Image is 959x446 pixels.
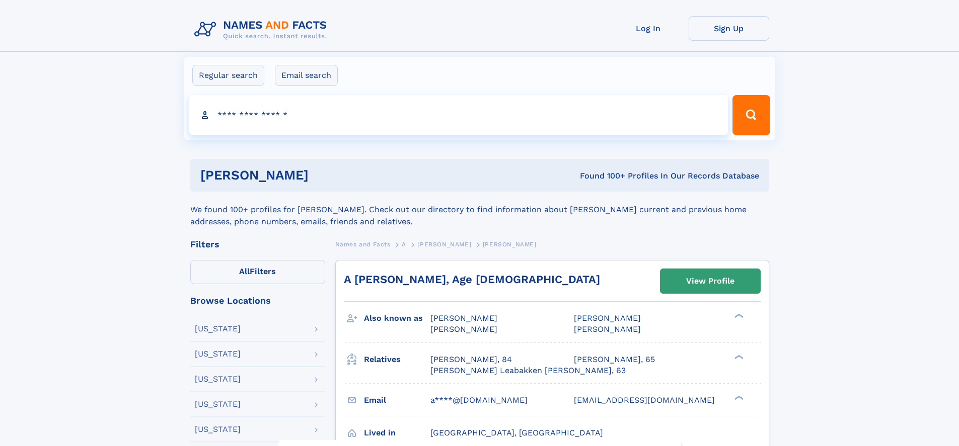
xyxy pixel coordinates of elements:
[190,260,325,284] label: Filters
[195,350,241,358] div: [US_STATE]
[402,238,406,250] a: A
[200,169,445,182] h1: [PERSON_NAME]
[732,95,770,135] button: Search Button
[190,192,769,228] div: We found 100+ profiles for [PERSON_NAME]. Check out our directory to find information about [PERS...
[417,238,471,250] a: [PERSON_NAME]
[689,16,769,41] a: Sign Up
[344,273,600,286] a: A [PERSON_NAME], Age [DEMOGRAPHIC_DATA]
[732,394,744,401] div: ❯
[430,428,603,437] span: [GEOGRAPHIC_DATA], [GEOGRAPHIC_DATA]
[239,266,250,276] span: All
[444,170,759,182] div: Found 100+ Profiles In Our Records Database
[574,324,641,334] span: [PERSON_NAME]
[732,353,744,360] div: ❯
[364,392,430,409] h3: Email
[190,296,325,305] div: Browse Locations
[195,325,241,333] div: [US_STATE]
[195,400,241,408] div: [US_STATE]
[189,95,728,135] input: search input
[275,65,338,86] label: Email search
[574,395,715,405] span: [EMAIL_ADDRESS][DOMAIN_NAME]
[335,238,391,250] a: Names and Facts
[192,65,264,86] label: Regular search
[190,240,325,249] div: Filters
[660,269,760,293] a: View Profile
[430,354,512,365] a: [PERSON_NAME], 84
[195,375,241,383] div: [US_STATE]
[574,354,655,365] a: [PERSON_NAME], 65
[364,424,430,441] h3: Lived in
[430,365,626,376] a: [PERSON_NAME] Leabakken [PERSON_NAME], 63
[417,241,471,248] span: [PERSON_NAME]
[364,310,430,327] h3: Also known as
[364,351,430,368] h3: Relatives
[430,324,497,334] span: [PERSON_NAME]
[608,16,689,41] a: Log In
[195,425,241,433] div: [US_STATE]
[483,241,537,248] span: [PERSON_NAME]
[190,16,335,43] img: Logo Names and Facts
[732,313,744,319] div: ❯
[430,313,497,323] span: [PERSON_NAME]
[574,313,641,323] span: [PERSON_NAME]
[402,241,406,248] span: A
[686,270,734,293] div: View Profile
